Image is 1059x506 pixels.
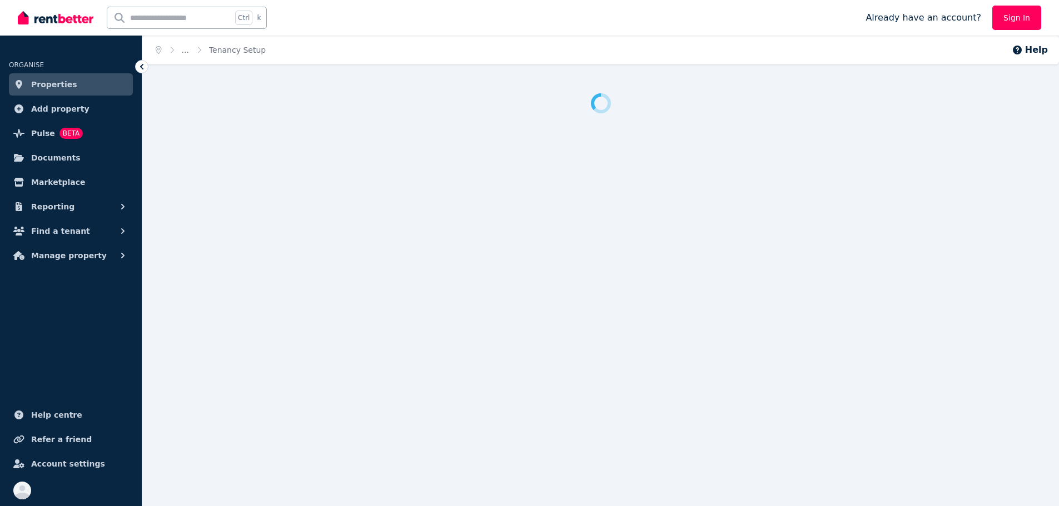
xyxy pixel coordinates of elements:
[31,457,105,470] span: Account settings
[31,127,55,140] span: Pulse
[9,122,133,144] a: PulseBETA
[257,13,261,22] span: k
[9,244,133,267] button: Manage property
[1012,43,1048,57] button: Help
[9,171,133,193] a: Marketplace
[31,151,81,164] span: Documents
[31,249,107,262] span: Manage property
[9,196,133,218] button: Reporting
[18,9,93,26] img: RentBetter
[31,200,74,213] span: Reporting
[31,224,90,238] span: Find a tenant
[209,44,266,56] span: Tenancy Setup
[992,6,1041,30] a: Sign In
[866,11,981,24] span: Already have an account?
[182,46,189,54] a: ...
[9,147,133,169] a: Documents
[31,433,92,446] span: Refer a friend
[31,408,82,422] span: Help centre
[9,404,133,426] a: Help centre
[9,220,133,242] button: Find a tenant
[31,78,77,91] span: Properties
[31,176,85,189] span: Marketplace
[235,11,252,25] span: Ctrl
[9,428,133,450] a: Refer a friend
[9,73,133,96] a: Properties
[9,453,133,475] a: Account settings
[9,98,133,120] a: Add property
[59,128,83,139] span: BETA
[142,36,279,64] nav: Breadcrumb
[31,102,90,116] span: Add property
[9,61,44,69] span: ORGANISE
